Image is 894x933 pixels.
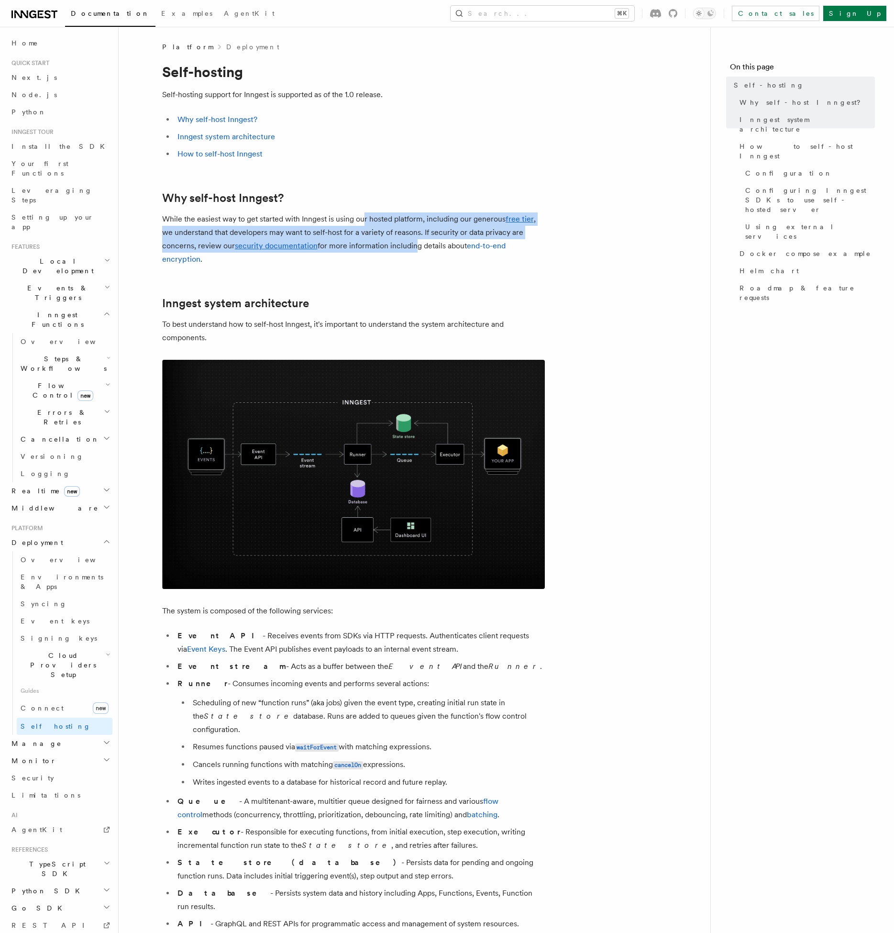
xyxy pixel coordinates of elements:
[177,631,263,640] strong: Event API
[64,486,80,497] span: new
[17,683,112,699] span: Guides
[21,600,67,608] span: Syncing
[155,3,218,26] a: Examples
[17,333,112,350] a: Overview
[161,10,212,17] span: Examples
[177,662,286,671] strong: Event stream
[734,80,804,90] span: Self-hosting
[333,760,363,769] a: cancelOn
[736,262,875,279] a: Helm chart
[162,318,545,344] p: To best understand how to self-host Inngest, it's important to understand the system architecture...
[8,310,103,329] span: Inngest Functions
[615,9,629,18] kbd: ⌘K
[11,774,54,782] span: Security
[739,283,875,302] span: Roadmap & feature requests
[175,917,545,931] li: - GraphQL and REST APIs for programmatic access and management of system resources.
[17,434,99,444] span: Cancellation
[8,855,112,882] button: TypeScript SDK
[736,94,875,111] a: Why self-host Inngest?
[8,155,112,182] a: Your first Functions
[17,551,112,568] a: Overview
[17,718,112,735] a: Self hosting
[17,595,112,612] a: Syncing
[823,6,886,21] a: Sign Up
[175,856,545,883] li: - Persists data for pending and ongoing function runs. Data includes initial triggering event(s),...
[8,882,112,900] button: Python SDK
[177,797,498,819] a: flow control
[17,404,112,431] button: Errors & Retries
[8,846,48,854] span: References
[8,86,112,103] a: Node.js
[77,390,93,401] span: new
[177,858,401,867] strong: State store (database)
[8,486,80,496] span: Realtime
[177,827,241,836] strong: Executor
[11,187,92,204] span: Leveraging Steps
[8,739,62,748] span: Manage
[739,98,867,107] span: Why self-host Inngest?
[693,8,716,19] button: Toggle dark mode
[11,213,94,231] span: Setting up your app
[190,740,545,754] li: Resumes functions paused via with matching expressions.
[177,797,239,806] strong: Queue
[17,354,107,373] span: Steps & Workflows
[190,758,545,772] li: Cancels running functions with matching expressions.
[162,42,213,52] span: Platform
[177,132,275,141] a: Inngest system architecture
[506,214,534,223] a: free tier
[162,212,545,266] p: While the easiest way to get started with Inngest is using our hosted platform, including our gen...
[177,115,257,124] a: Why self-host Inngest?
[8,69,112,86] a: Next.js
[741,218,875,245] a: Using external services
[177,679,228,688] strong: Runner
[8,503,99,513] span: Middleware
[175,660,545,673] li: - Acts as a buffer between the and the .
[17,377,112,404] button: Flow Controlnew
[190,696,545,736] li: Scheduling of new “function runs” (aka jobs) given the event type, creating initial run state in ...
[745,168,832,178] span: Configuration
[17,647,112,683] button: Cloud Providers Setup
[8,182,112,209] a: Leveraging Steps
[8,138,112,155] a: Install the SDK
[8,811,18,819] span: AI
[736,245,875,262] a: Docker compose example
[17,350,112,377] button: Steps & Workflows
[8,253,112,279] button: Local Development
[177,919,210,928] strong: API
[17,431,112,448] button: Cancellation
[302,841,391,850] em: State store
[175,825,545,852] li: - Responsible for executing functions, from initial execution, step execution, writing incrementa...
[739,115,875,134] span: Inngest system architecture
[162,297,309,310] a: Inngest system architecture
[8,735,112,752] button: Manage
[8,752,112,769] button: Monitor
[8,209,112,235] a: Setting up your app
[745,186,875,214] span: Configuring Inngest SDKs to use self-hosted server
[204,711,293,721] em: State store
[17,630,112,647] a: Signing keys
[388,662,463,671] em: Event API
[226,42,279,52] a: Deployment
[190,776,545,789] li: Writes ingested events to a database for historical record and future replay.
[467,810,497,819] a: batching
[11,791,80,799] span: Limitations
[21,338,119,345] span: Overview
[175,677,545,789] li: - Consumes incoming events and performs several actions:
[17,381,105,400] span: Flow Control
[175,629,545,656] li: - Receives events from SDKs via HTTP requests. Authenticates client requests via . The Event API ...
[8,534,112,551] button: Deployment
[175,795,545,822] li: - A multitenant-aware, multitier queue designed for fairness and various methods (concurrency, th...
[8,551,112,735] div: Deployment
[162,63,545,80] h1: Self-hosting
[488,662,540,671] em: Runner
[732,6,819,21] a: Contact sales
[8,333,112,482] div: Inngest Functions
[11,74,57,81] span: Next.js
[8,243,40,251] span: Features
[741,165,875,182] a: Configuration
[745,222,875,241] span: Using external services
[730,77,875,94] a: Self-hosting
[8,59,49,67] span: Quick start
[741,182,875,218] a: Configuring Inngest SDKs to use self-hosted server
[11,108,46,116] span: Python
